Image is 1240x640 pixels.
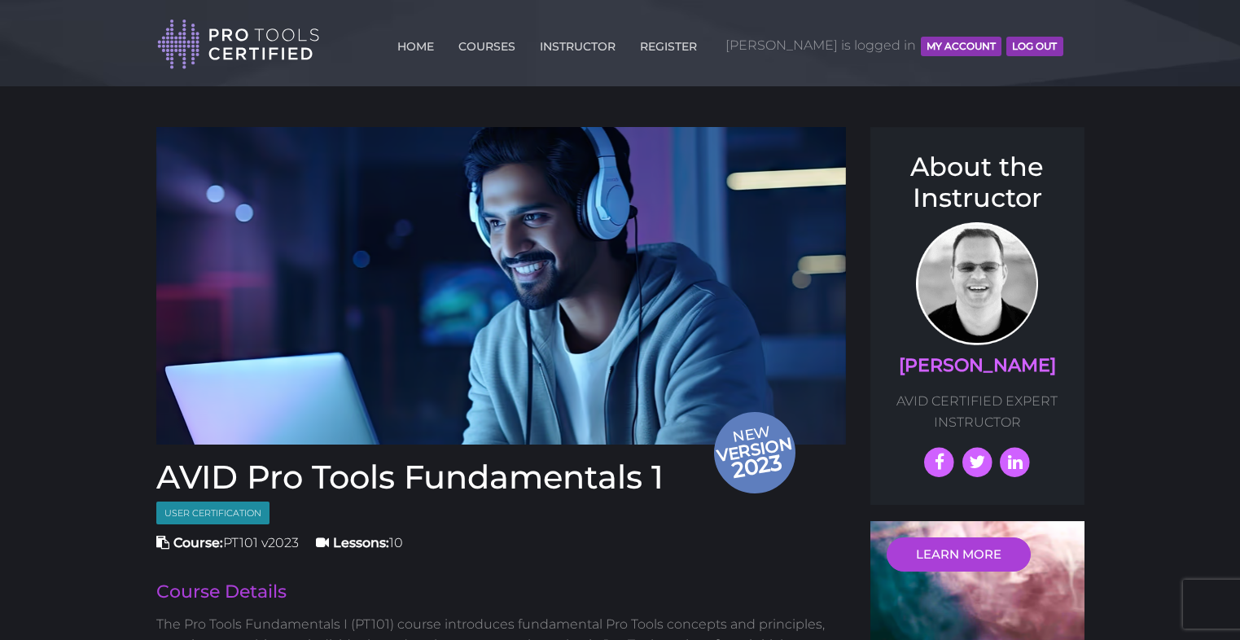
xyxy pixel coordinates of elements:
a: LEARN MORE [887,537,1031,572]
span: version [713,438,795,460]
img: Pro Tools Certified Logo [157,18,320,71]
h1: AVID Pro Tools Fundamentals 1 [156,461,847,493]
h2: Course Details [156,583,847,601]
span: 2023 [714,446,799,486]
span: 10 [316,535,403,550]
span: [PERSON_NAME] is logged in [725,21,1063,70]
button: Log Out [1006,37,1063,56]
img: AVID Expert Instructor, Professor Scott Beckett profile photo [916,222,1038,345]
p: AVID CERTIFIED EXPERT INSTRUCTOR [887,391,1068,432]
a: HOME [393,30,438,56]
img: Pro tools certified Fundamentals 1 Course cover [156,127,847,445]
button: MY ACCOUNT [921,37,1001,56]
a: Newversion 2023 [156,127,847,445]
span: User Certification [156,502,269,525]
a: REGISTER [636,30,701,56]
a: COURSES [454,30,519,56]
span: PT101 v2023 [156,535,299,550]
strong: Lessons: [333,535,389,550]
a: INSTRUCTOR [536,30,620,56]
span: New [713,422,800,485]
h3: About the Instructor [887,151,1068,214]
strong: Course: [173,535,223,550]
a: [PERSON_NAME] [899,354,1056,376]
